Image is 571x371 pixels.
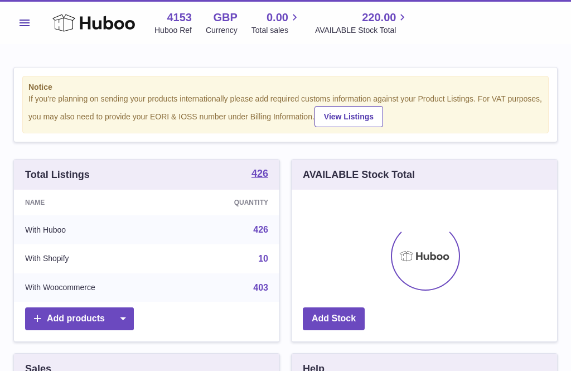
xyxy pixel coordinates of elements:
[25,168,90,181] h3: Total Listings
[206,25,238,36] div: Currency
[14,215,178,244] td: With Huboo
[251,168,268,179] strong: 426
[213,10,237,25] strong: GBP
[25,307,134,330] a: Add products
[28,82,543,93] strong: Notice
[251,168,268,181] a: 426
[178,190,279,215] th: Quantity
[253,283,268,292] a: 403
[251,25,301,36] span: Total sales
[14,244,178,273] td: With Shopify
[167,10,192,25] strong: 4153
[315,10,409,36] a: 220.00 AVAILABLE Stock Total
[315,25,409,36] span: AVAILABLE Stock Total
[258,254,268,263] a: 10
[14,273,178,302] td: With Woocommerce
[251,10,301,36] a: 0.00 Total sales
[154,25,192,36] div: Huboo Ref
[253,225,268,234] a: 426
[28,94,543,127] div: If you're planning on sending your products internationally please add required customs informati...
[362,10,396,25] span: 220.00
[267,10,288,25] span: 0.00
[303,168,415,181] h3: AVAILABLE Stock Total
[314,106,383,127] a: View Listings
[14,190,178,215] th: Name
[303,307,365,330] a: Add Stock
